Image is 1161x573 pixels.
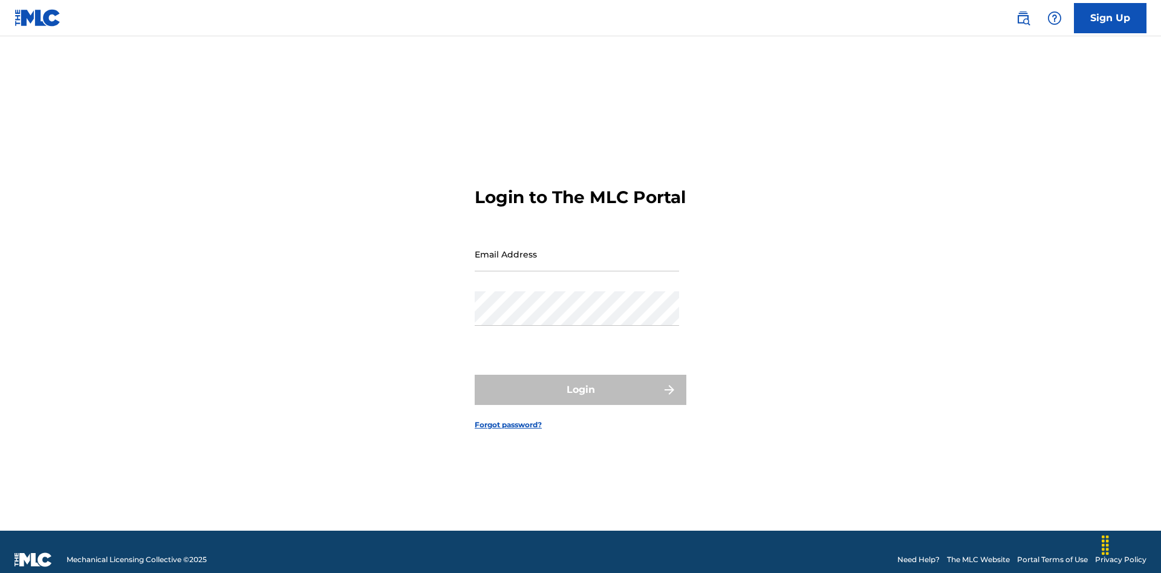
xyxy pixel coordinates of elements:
a: Sign Up [1074,3,1146,33]
img: logo [15,552,52,567]
a: Privacy Policy [1095,554,1146,565]
a: Portal Terms of Use [1017,554,1088,565]
a: Need Help? [897,554,940,565]
h3: Login to The MLC Portal [475,187,686,208]
img: search [1016,11,1030,25]
img: MLC Logo [15,9,61,27]
span: Mechanical Licensing Collective © 2025 [67,554,207,565]
a: Public Search [1011,6,1035,30]
img: help [1047,11,1062,25]
iframe: Chat Widget [1101,515,1161,573]
div: Drag [1096,527,1115,563]
a: Forgot password? [475,419,542,430]
div: Help [1042,6,1067,30]
a: The MLC Website [947,554,1010,565]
